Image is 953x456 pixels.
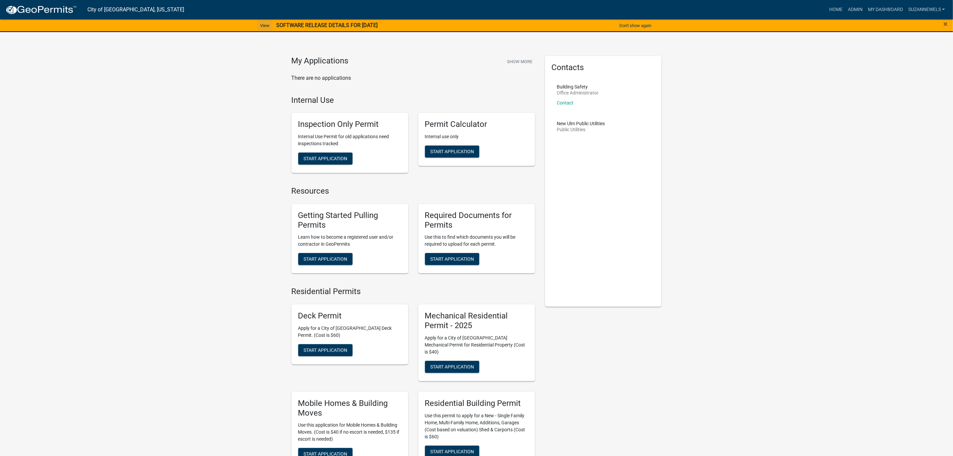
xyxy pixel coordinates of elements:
[292,186,535,196] h4: Resources
[298,211,402,230] h5: Getting Started Pulling Permits
[865,3,906,16] a: My Dashboard
[87,4,184,15] a: City of [GEOGRAPHIC_DATA], [US_STATE]
[504,56,535,67] button: Show More
[845,3,865,16] a: Admin
[944,20,948,28] button: Close
[292,95,535,105] h4: Internal Use
[425,311,528,330] h5: Mechanical Residential Permit - 2025
[276,22,378,28] strong: SOFTWARE RELEASE DETAILS FOR [DATE]
[304,256,347,262] span: Start Application
[298,399,402,418] h5: Mobile Homes & Building Moves
[430,149,474,154] span: Start Application
[298,133,402,147] p: Internal Use Permit for old applications need inspections tracked
[298,234,402,248] p: Learn how to become a registered user and/or contractor in GeoPermits
[298,253,353,265] button: Start Application
[557,90,599,95] p: Office Administrator
[557,84,599,89] p: Building Safety
[292,74,535,82] p: There are no applications
[430,364,474,369] span: Start Application
[557,127,605,132] p: Public Utilities
[425,412,528,440] p: Use this permit to apply for a New - Single Family Home, Multi-Family Home, Additions, Garages (C...
[298,153,353,165] button: Start Application
[827,3,845,16] a: Home
[425,211,528,230] h5: Required Documents for Permits
[298,344,353,356] button: Start Application
[425,253,479,265] button: Start Application
[617,20,654,31] button: Don't show again
[944,19,948,29] span: ×
[906,3,948,16] a: SuzanneWels
[298,325,402,339] p: Apply for a City of [GEOGRAPHIC_DATA] Deck Permit. (Cost is $60)
[298,311,402,321] h5: Deck Permit
[425,399,528,408] h5: Residential Building Permit
[430,256,474,262] span: Start Application
[425,120,528,129] h5: Permit Calculator
[557,121,605,126] p: New Ulm Public Utilities
[552,63,655,72] h5: Contacts
[557,100,574,105] a: Contact
[425,146,479,158] button: Start Application
[292,287,535,296] h4: Residential Permits
[425,334,528,356] p: Apply for a City of [GEOGRAPHIC_DATA] Mechanical Permit for Residential Property (Cost is $40)
[304,348,347,353] span: Start Application
[425,133,528,140] p: Internal use only
[298,422,402,443] p: Use this application for Mobile Homes & Building Moves. (Cost is $40 if no escort is needed, $135...
[430,449,474,454] span: Start Application
[292,56,349,66] h4: My Applications
[298,120,402,129] h5: Inspection Only Permit
[425,234,528,248] p: Use this to find which documents you will be required to upload for each permit.
[425,361,479,373] button: Start Application
[304,156,347,161] span: Start Application
[258,20,272,31] a: View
